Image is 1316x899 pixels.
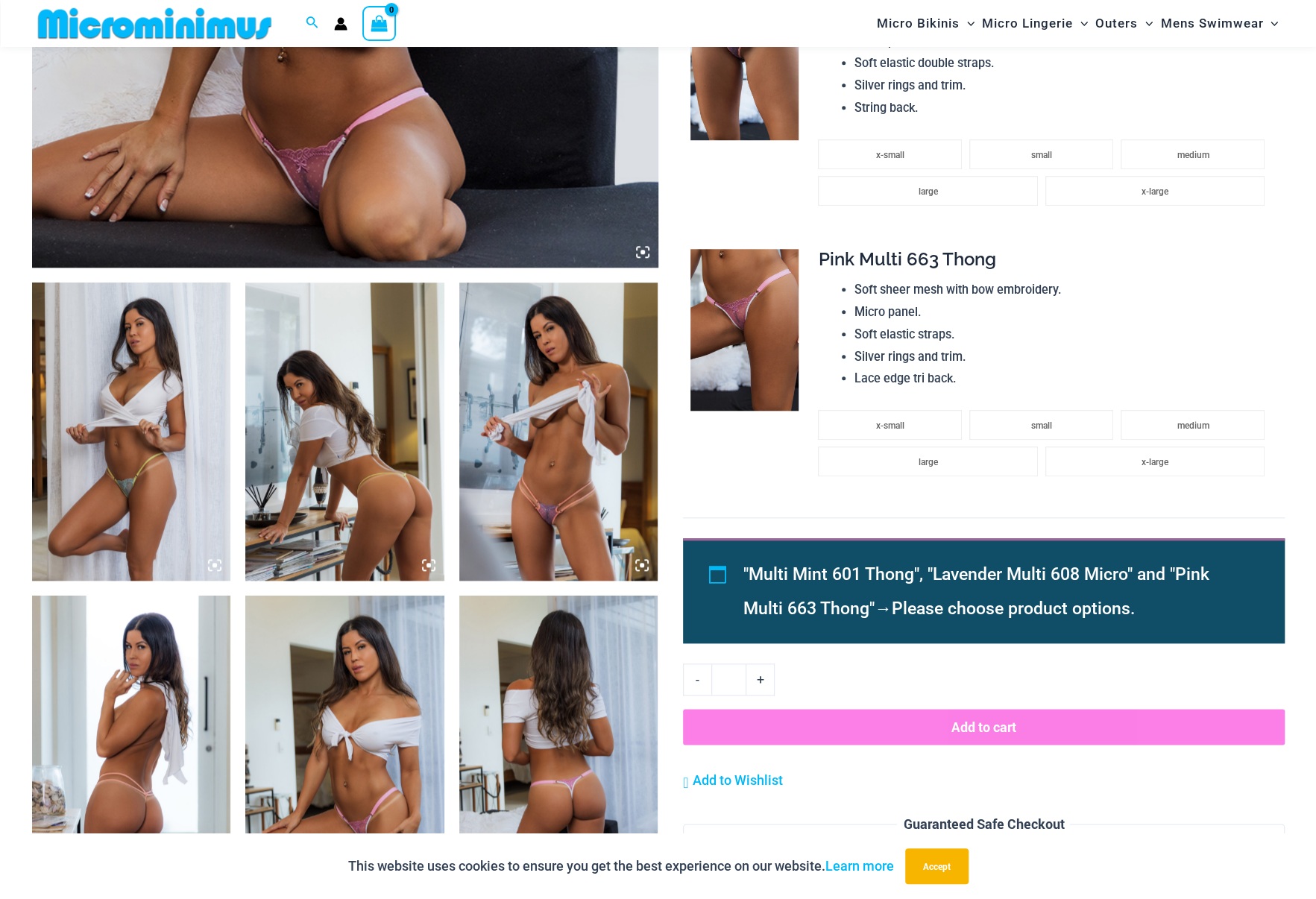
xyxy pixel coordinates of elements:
[32,596,231,894] img: Bow Lace Lavender Multi 608 Micro Thong
[1263,4,1278,42] span: Menu Toggle
[683,769,782,792] a: Add to Wishlist
[1160,4,1263,42] span: Mens Swimwear
[32,283,231,581] img: Bow Lace Mint Multi 601 Thong
[854,368,1272,390] li: Lace edge tri back.
[1121,139,1265,169] li: medium
[876,150,904,160] span: x-small
[876,420,904,431] span: x-small
[1121,410,1265,440] li: medium
[960,4,975,42] span: Menu Toggle
[334,17,347,31] a: Account icon link
[1031,150,1052,160] span: small
[245,596,444,894] img: Bow Lace Pink Multi 663 Thong
[825,858,894,874] a: Learn more
[818,139,962,169] li: x-small
[873,4,978,42] a: Micro BikinisMenu ToggleMenu Toggle
[871,2,1285,45] nav: Site Navigation
[818,248,995,270] span: Pink Multi 663 Thong
[854,279,1272,301] li: Soft sheer mesh with bow embroidery.
[818,410,962,440] li: x-small
[1177,420,1209,431] span: medium
[969,410,1113,440] li: small
[362,6,397,40] a: View Shopping Cart, empty
[743,564,1209,619] span: "Multi Mint 601 Thong", "Lavender Multi 608 Micro" and "Pink Multi 663 Thong"
[690,249,799,411] img: Bow Lace Pink Multi 663 Thong
[854,75,1272,97] li: Silver rings and trim.
[245,283,444,581] img: Bow Lace Mint Multi 601 Thong
[1045,176,1265,206] li: x-large
[982,4,1073,42] span: Micro Lingerie
[897,813,1070,836] legend: Guaranteed Safe Checkout
[1092,4,1156,42] a: OutersMenu ToggleMenu Toggle
[1045,447,1265,476] li: x-large
[743,558,1250,626] li: →
[854,324,1272,346] li: Soft elastic straps.
[1142,457,1168,467] span: x-large
[854,301,1272,324] li: Micro panel.
[818,447,1037,476] li: large
[1095,4,1138,42] span: Outers
[459,283,658,581] img: Bow Lace Lavender Multi 608 Micro Thong
[746,663,775,695] a: +
[711,663,746,695] input: Product quantity
[1177,150,1209,160] span: medium
[905,848,969,884] button: Accept
[692,772,782,788] span: Add to Wishlist
[32,7,277,40] img: MM SHOP LOGO FLAT
[1142,186,1168,197] span: x-large
[877,4,960,42] span: Micro Bikinis
[459,596,658,894] img: Bow Lace Pink Multi 663 Thong
[683,663,711,695] a: -
[854,346,1272,368] li: Silver rings and trim.
[818,176,1037,206] li: large
[1138,4,1153,42] span: Menu Toggle
[969,139,1113,169] li: small
[854,52,1272,75] li: Soft elastic double straps.
[348,855,894,877] p: This website uses cookies to ensure you get the best experience on our website.
[1031,420,1052,431] span: small
[683,709,1284,745] button: Add to cart
[1156,4,1282,42] a: Mens SwimwearMenu ToggleMenu Toggle
[892,599,1135,619] span: Please choose product options.
[919,186,938,197] span: large
[854,97,1272,119] li: String back.
[919,457,938,467] span: large
[1073,4,1088,42] span: Menu Toggle
[978,4,1092,42] a: Micro LingerieMenu ToggleMenu Toggle
[306,14,319,33] a: Search icon link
